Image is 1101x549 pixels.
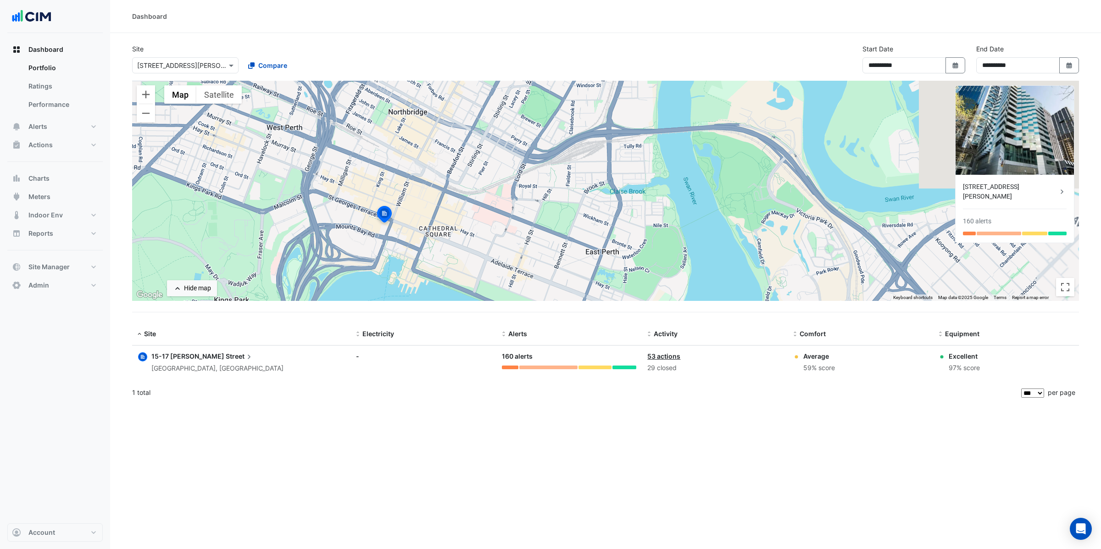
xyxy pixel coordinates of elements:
[12,174,21,183] app-icon: Charts
[7,59,103,117] div: Dashboard
[7,188,103,206] button: Meters
[144,330,156,338] span: Site
[28,528,55,537] span: Account
[137,104,155,122] button: Zoom out
[28,192,50,201] span: Meters
[803,351,835,361] div: Average
[949,351,980,361] div: Excellent
[28,140,53,150] span: Actions
[951,61,960,69] fa-icon: Select Date
[356,351,491,361] div: -
[963,216,991,226] div: 160 alerts
[151,363,284,374] div: [GEOGRAPHIC_DATA], [GEOGRAPHIC_DATA]
[976,44,1004,54] label: End Date
[7,206,103,224] button: Indoor Env
[28,122,47,131] span: Alerts
[7,276,103,294] button: Admin
[1048,388,1075,396] span: per page
[956,86,1074,175] img: 15-17 William Street
[258,61,287,70] span: Compare
[994,295,1006,300] a: Terms (opens in new tab)
[12,211,21,220] app-icon: Indoor Env
[12,262,21,272] app-icon: Site Manager
[21,95,103,114] a: Performance
[28,262,70,272] span: Site Manager
[803,363,835,373] div: 59% score
[226,351,254,361] span: Street
[28,211,63,220] span: Indoor Env
[132,11,167,21] div: Dashboard
[12,122,21,131] app-icon: Alerts
[132,44,144,54] label: Site
[362,330,394,338] span: Electricity
[7,169,103,188] button: Charts
[28,281,49,290] span: Admin
[502,351,637,362] div: 160 alerts
[28,174,50,183] span: Charts
[134,289,165,301] a: Open this area in Google Maps (opens a new window)
[164,85,196,104] button: Show street map
[508,330,527,338] span: Alerts
[862,44,893,54] label: Start Date
[893,294,933,301] button: Keyboard shortcuts
[7,40,103,59] button: Dashboard
[1065,61,1073,69] fa-icon: Select Date
[12,281,21,290] app-icon: Admin
[12,140,21,150] app-icon: Actions
[945,330,979,338] span: Equipment
[167,280,217,296] button: Hide map
[196,85,242,104] button: Show satellite imagery
[7,117,103,136] button: Alerts
[21,59,103,77] a: Portfolio
[7,224,103,243] button: Reports
[7,258,103,276] button: Site Manager
[21,77,103,95] a: Ratings
[134,289,165,301] img: Google
[1070,518,1092,540] div: Open Intercom Messenger
[12,45,21,54] app-icon: Dashboard
[242,57,293,73] button: Compare
[938,295,988,300] span: Map data ©2025 Google
[7,136,103,154] button: Actions
[151,352,224,360] span: 15-17 [PERSON_NAME]
[132,381,1019,404] div: 1 total
[949,363,980,373] div: 97% score
[647,363,782,373] div: 29 closed
[184,283,211,293] div: Hide map
[7,523,103,542] button: Account
[137,85,155,104] button: Zoom in
[1056,278,1074,296] button: Toggle fullscreen view
[12,192,21,201] app-icon: Meters
[28,45,63,54] span: Dashboard
[11,7,52,26] img: Company Logo
[654,330,678,338] span: Activity
[647,352,680,360] a: 53 actions
[1012,295,1049,300] a: Report a map error
[800,330,826,338] span: Comfort
[374,205,395,227] img: site-pin-selected.svg
[28,229,53,238] span: Reports
[12,229,21,238] app-icon: Reports
[963,182,1057,201] div: [STREET_ADDRESS][PERSON_NAME]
